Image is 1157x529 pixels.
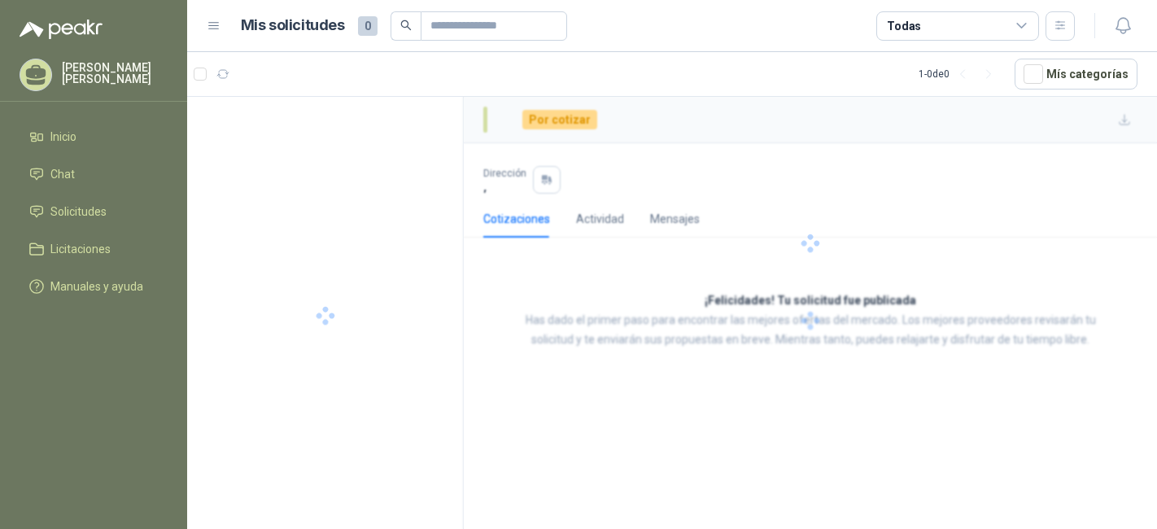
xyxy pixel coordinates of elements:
[887,17,921,35] div: Todas
[20,121,168,152] a: Inicio
[919,61,1002,87] div: 1 - 0 de 0
[50,165,75,183] span: Chat
[20,234,168,264] a: Licitaciones
[20,271,168,302] a: Manuales y ayuda
[50,128,76,146] span: Inicio
[62,62,168,85] p: [PERSON_NAME] [PERSON_NAME]
[20,196,168,227] a: Solicitudes
[400,20,412,31] span: search
[358,16,378,36] span: 0
[50,240,111,258] span: Licitaciones
[50,203,107,221] span: Solicitudes
[20,159,168,190] a: Chat
[1015,59,1137,90] button: Mís categorías
[50,278,143,295] span: Manuales y ayuda
[20,20,103,39] img: Logo peakr
[241,14,345,37] h1: Mis solicitudes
